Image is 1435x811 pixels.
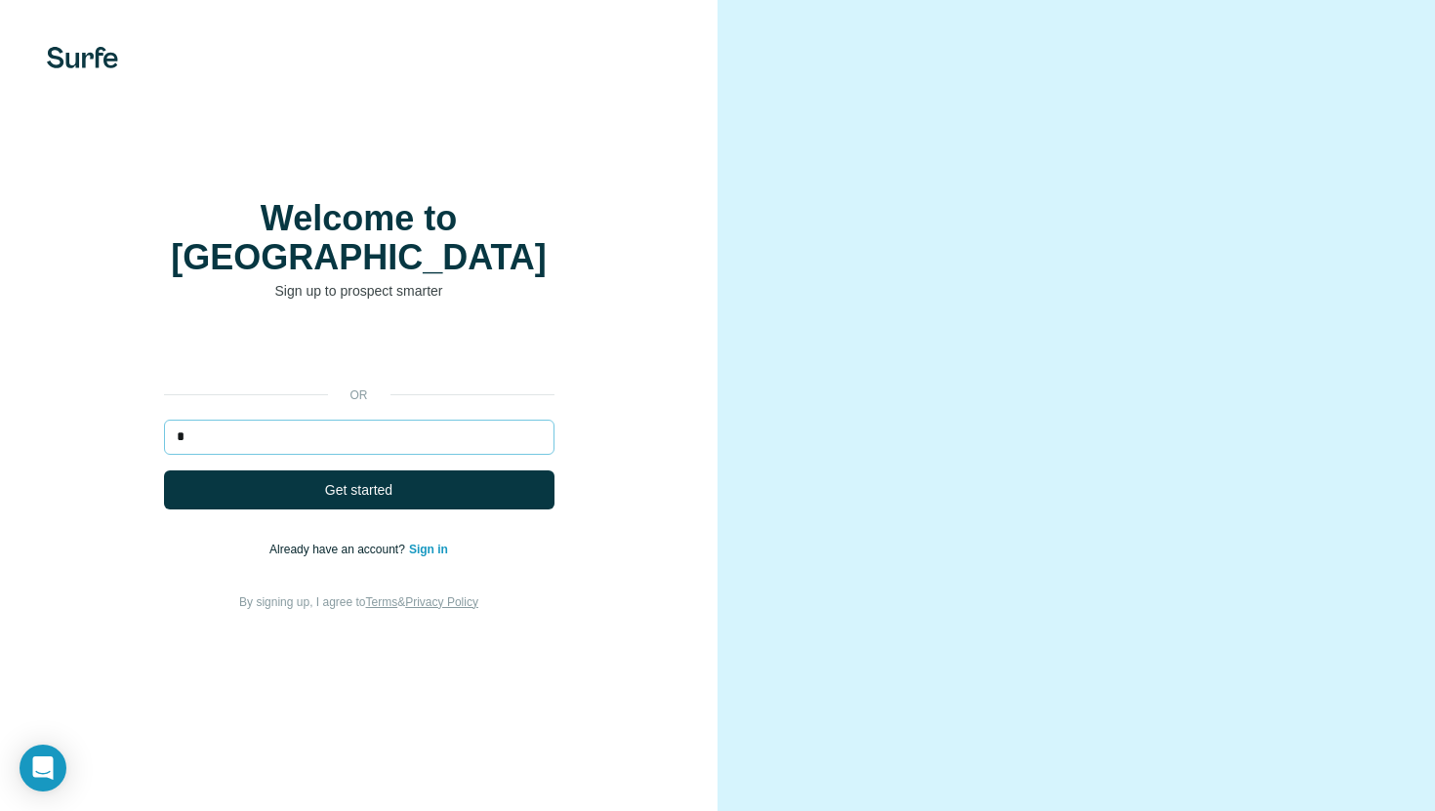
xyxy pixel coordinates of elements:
img: Surfe's logo [47,47,118,68]
a: Sign in [409,543,448,556]
iframe: Bouton "Se connecter avec Google" [154,330,564,373]
a: Privacy Policy [405,595,478,609]
a: Terms [366,595,398,609]
h1: Welcome to [GEOGRAPHIC_DATA] [164,199,554,277]
button: Get started [164,470,554,509]
div: Open Intercom Messenger [20,745,66,791]
span: Already have an account? [269,543,409,556]
span: By signing up, I agree to & [239,595,478,609]
p: or [328,386,390,404]
p: Sign up to prospect smarter [164,281,554,301]
span: Get started [325,480,392,500]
